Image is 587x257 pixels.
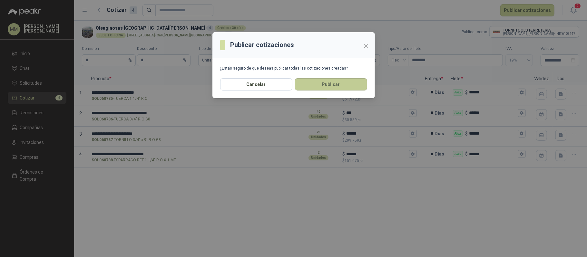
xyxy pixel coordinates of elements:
[220,66,367,71] div: ¿Estás seguro de que deseas publicar todas las cotizaciones creadas?
[295,78,367,90] button: Publicar
[230,40,294,50] h3: Publicar cotizaciones
[363,43,368,49] span: close
[361,41,371,51] button: Close
[220,78,292,90] button: Cancelar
